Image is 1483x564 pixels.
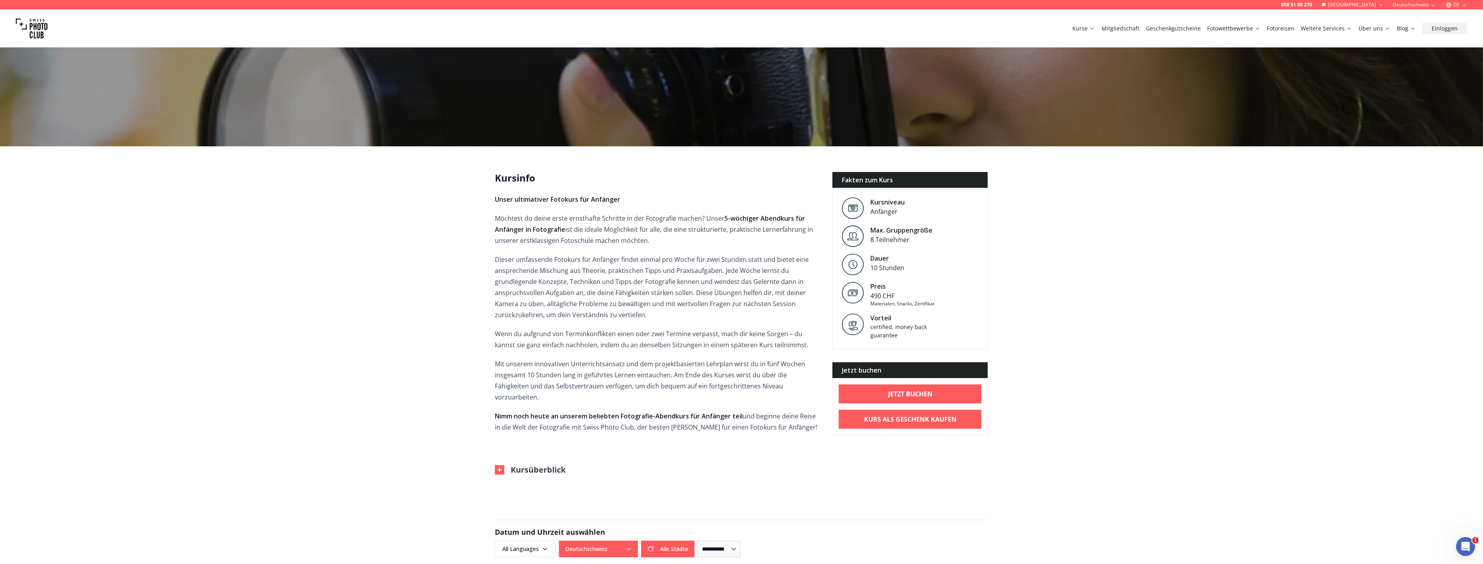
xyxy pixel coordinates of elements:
[496,542,555,556] span: All Languages
[1069,23,1098,34] button: Kurse
[1281,2,1312,8] a: 058 51 00 270
[495,328,819,350] p: Wenn du aufgrund von Terminkonflikten einen oder zwei Termine verpasst, mach dir keine Sorgen – d...
[495,358,819,403] p: Mit unserem innovativen Unterrichtsansatz und dem projektbasierten Lehrplan wirst du in fünf Woch...
[870,263,904,273] div: 10 Stunden
[495,411,819,433] p: und beginne deine Reise in die Welt der Fotografie mit Swiss Photo Club, der besten [PERSON_NAME]...
[1204,23,1264,34] button: Fotowettbewerbe
[1397,25,1416,32] a: Blog
[870,291,934,301] div: 490 CHF
[1143,23,1204,34] button: Geschenkgutscheine
[870,282,934,291] div: Preis
[832,362,988,378] div: Jetzt buchen
[495,465,504,475] img: Outline Close
[842,282,864,304] img: Preis
[1267,25,1294,32] a: Fotoreisen
[870,197,905,207] div: Kursniveau
[1394,23,1419,34] button: Blog
[870,313,938,323] div: Vorteil
[495,464,566,475] button: Kursüberblick
[495,541,556,557] button: All Languages
[870,323,938,339] div: certified, money back guarantee
[1456,537,1475,556] iframe: Intercom live chat
[1098,23,1143,34] button: Mitgliedschaft
[842,313,864,335] img: Vorteil
[495,412,743,420] strong: Nimm noch heute an unserem beliebten Fotografie-Abendkurs für Anfänger teil
[842,197,864,219] img: Level
[641,541,694,557] button: Alle Städte
[870,301,934,307] div: Materialen, Snacks, Zertifikat
[1146,25,1201,32] a: Geschenkgutscheine
[832,172,988,188] div: Fakten zum Kurs
[864,414,957,424] b: Kurs als Geschenk kaufen
[842,254,864,275] img: Level
[495,254,819,320] p: Dieser umfassende Fotokurs für Anfänger findet einmal pro Woche für zwei Stunden statt und bietet...
[839,410,981,429] a: Kurs als Geschenk kaufen
[870,207,905,216] div: Anfänger
[1264,23,1298,34] button: Fotoreisen
[559,541,638,557] button: Deutschschweiz
[1355,23,1394,34] button: Über uns
[1298,23,1355,34] button: Weitere Services
[1422,23,1467,34] button: Einloggen
[16,13,47,44] img: Swiss photo club
[888,389,932,399] b: Jetzt buchen
[1301,25,1352,32] a: Weitere Services
[1472,537,1479,543] span: 1
[495,526,988,538] h2: Datum und Uhrzeit auswählen
[495,195,620,204] strong: Unser ultimativer Fotokurs für Anfänger
[870,225,932,235] div: Max. Gruppengröße
[839,384,981,403] a: Jetzt buchen
[1072,25,1095,32] a: Kurse
[1102,25,1140,32] a: Mitgliedschaft
[870,235,932,244] div: 8 Teilnehmer
[842,225,864,247] img: Level
[1207,25,1260,32] a: Fotowettbewerbe
[1358,25,1391,32] a: Über uns
[870,254,904,263] div: Dauer
[495,172,819,184] h2: Kursinfo
[495,213,819,246] p: Möchtest du deine erste ernsthafte Schritte in der Fotografie machen? Unser ist die ideale Möglic...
